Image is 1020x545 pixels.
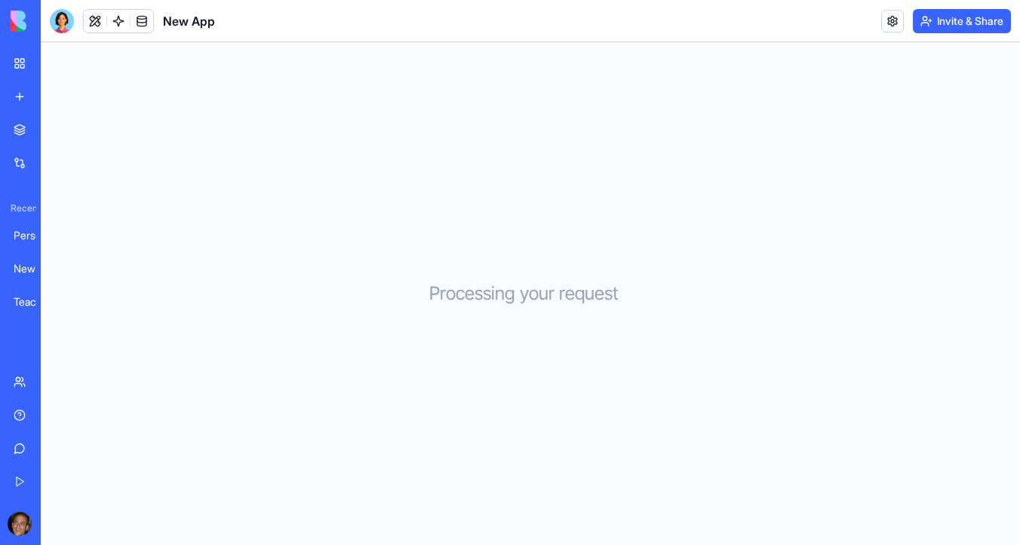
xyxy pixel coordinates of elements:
a: New App [5,254,65,284]
button: Invite & Share [913,9,1011,33]
span: New App [163,12,215,30]
a: Teacher Hours Management Portal [5,287,65,317]
span: Recent [5,202,36,214]
img: ACg8ocKwlY-G7EnJG7p3bnYwdp_RyFFHyn9MlwQjYsG_56ZlydI1TXjL_Q=s96-c [8,512,32,536]
div: Teacher Hours Management Portal [14,294,56,309]
h3: Processing your request [429,282,632,306]
div: New App [14,261,56,276]
div: Personal Email to Google Drive Bot [14,228,56,243]
img: logo [11,11,104,32]
a: Personal Email to Google Drive Bot [5,220,65,251]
